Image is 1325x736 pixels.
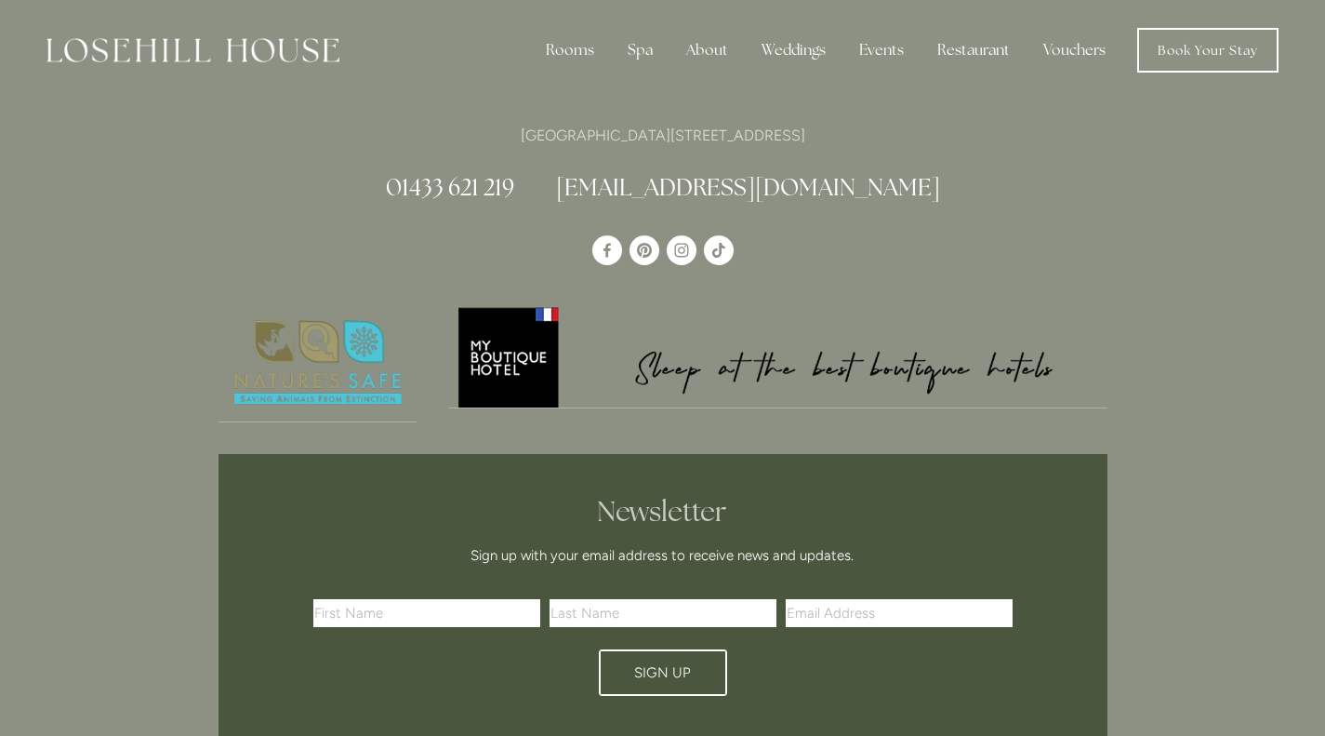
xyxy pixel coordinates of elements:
[320,495,1006,529] h2: Newsletter
[219,304,417,422] img: Nature's Safe - Logo
[219,123,1107,148] p: [GEOGRAPHIC_DATA][STREET_ADDRESS]
[1137,28,1279,73] a: Book Your Stay
[219,304,417,422] a: Nature's Safe - Logo
[531,32,609,69] div: Rooms
[313,599,540,627] input: First Name
[922,32,1025,69] div: Restaurant
[448,304,1107,408] a: My Boutique Hotel - Logo
[599,649,727,696] button: Sign Up
[844,32,919,69] div: Events
[629,235,659,265] a: Pinterest
[556,172,940,202] a: [EMAIL_ADDRESS][DOMAIN_NAME]
[550,599,776,627] input: Last Name
[634,664,691,681] span: Sign Up
[1028,32,1120,69] a: Vouchers
[592,235,622,265] a: Losehill House Hotel & Spa
[747,32,841,69] div: Weddings
[704,235,734,265] a: TikTok
[671,32,743,69] div: About
[320,544,1006,567] p: Sign up with your email address to receive news and updates.
[613,32,668,69] div: Spa
[46,38,339,62] img: Losehill House
[448,304,1107,408] img: My Boutique Hotel - Logo
[386,172,514,202] a: 01433 621 219
[786,599,1013,627] input: Email Address
[667,235,696,265] a: Instagram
